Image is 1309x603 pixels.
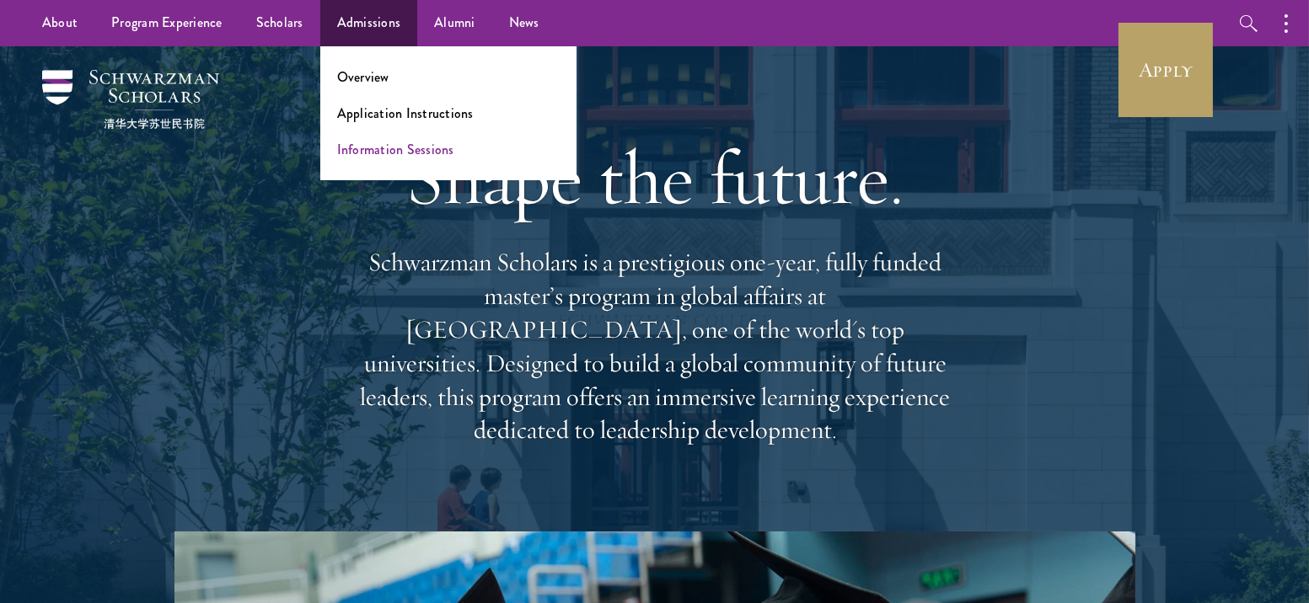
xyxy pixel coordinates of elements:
h1: Shape the future. [351,131,958,225]
a: Overview [337,67,389,87]
a: Apply [1119,23,1213,117]
a: Information Sessions [337,140,454,159]
p: Schwarzman Scholars is a prestigious one-year, fully funded master’s program in global affairs at... [351,246,958,447]
a: Application Instructions [337,104,474,123]
img: Schwarzman Scholars [42,70,219,129]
